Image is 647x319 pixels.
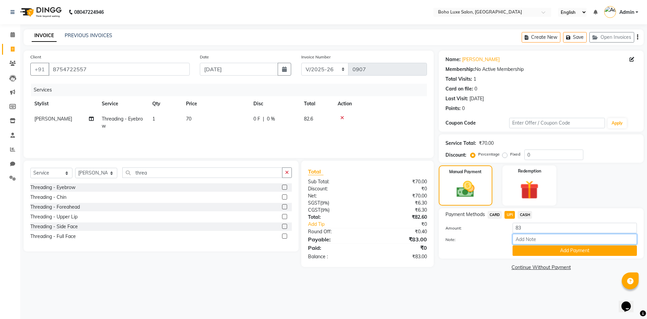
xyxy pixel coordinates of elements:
th: Price [182,96,249,111]
span: Total [308,168,323,175]
span: 70 [186,116,191,122]
span: 82.6 [304,116,313,122]
div: ₹83.00 [367,235,432,243]
div: Name: [445,56,461,63]
span: 0 % [267,115,275,123]
a: Add Tip [303,221,378,228]
span: Admin [619,9,634,16]
span: UPI [504,211,515,219]
img: _cash.svg [451,179,480,200]
div: ₹70.00 [367,192,432,200]
div: Services [31,84,432,96]
div: Payable: [303,235,367,243]
div: Round Off: [303,228,367,235]
a: Continue Without Payment [440,264,642,271]
div: [DATE] [469,95,484,102]
input: Search or Scan [122,167,282,178]
th: Stylist [30,96,98,111]
input: Enter Offer / Coupon Code [509,118,605,128]
span: [PERSON_NAME] [34,116,72,122]
th: Total [300,96,334,111]
div: No Active Membership [445,66,637,73]
div: Discount: [303,185,367,192]
div: ( ) [303,200,367,207]
div: Coupon Code [445,119,509,127]
div: ₹70.00 [479,140,494,147]
input: Amount [513,223,637,233]
span: CASH [518,211,532,219]
span: | [263,115,264,123]
label: Manual Payment [449,169,482,175]
div: Discount: [445,152,466,159]
span: CARD [488,211,502,219]
div: Total: [303,214,367,221]
input: Search by Name/Mobile/Email/Code [49,63,190,76]
img: _gift.svg [514,178,545,202]
button: Open Invoices [589,32,634,43]
div: Threading - Side Face [30,223,78,230]
span: 1 [152,116,155,122]
span: 9% [321,200,328,206]
iframe: chat widget [619,292,640,312]
label: Invoice Number [301,54,331,60]
div: Total Visits: [445,76,472,83]
div: 0 [462,105,465,112]
div: ₹83.00 [367,253,432,260]
button: Save [563,32,587,43]
div: Net: [303,192,367,200]
th: Action [334,96,427,111]
div: 1 [473,76,476,83]
span: Threading - Eyebrow [102,116,143,129]
div: Balance : [303,253,367,260]
div: Threading - Foreahead [30,204,80,211]
label: Note: [440,237,507,243]
a: PREVIOUS INVOICES [65,32,112,38]
div: Threading - Full Face [30,233,76,240]
button: Add Payment [513,245,637,256]
div: ₹0 [367,185,432,192]
div: Service Total: [445,140,476,147]
button: +91 [30,63,49,76]
div: Threading - Upper Lip [30,213,78,220]
div: Sub Total: [303,178,367,185]
div: Paid: [303,244,367,252]
div: Membership: [445,66,475,73]
button: Apply [608,118,627,128]
div: ( ) [303,207,367,214]
div: 0 [474,85,477,92]
label: Amount: [440,225,507,231]
div: ₹82.60 [367,214,432,221]
span: SGST [308,200,320,206]
a: INVOICE [32,30,57,42]
label: Fixed [510,151,520,157]
span: Payment Methods [445,211,485,218]
img: logo [17,3,63,22]
div: ₹0 [367,244,432,252]
div: ₹70.00 [367,178,432,185]
div: Card on file: [445,85,473,92]
div: Threading - Eyebrow [30,184,75,191]
div: ₹6.30 [367,200,432,207]
img: Admin [604,6,616,18]
span: CGST [308,207,320,213]
th: Qty [148,96,182,111]
label: Date [200,54,209,60]
label: Client [30,54,41,60]
span: 0 F [253,115,260,123]
th: Service [98,96,148,111]
div: Last Visit: [445,95,468,102]
div: ₹0.40 [367,228,432,235]
input: Add Note [513,234,637,244]
th: Disc [249,96,300,111]
div: ₹6.30 [367,207,432,214]
div: Points: [445,105,461,112]
label: Redemption [518,168,541,174]
div: ₹0 [378,221,432,228]
div: Threading - Chin [30,194,66,201]
b: 08047224946 [74,3,104,22]
label: Percentage [478,151,500,157]
span: 9% [322,207,328,213]
button: Create New [522,32,560,43]
a: [PERSON_NAME] [462,56,500,63]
